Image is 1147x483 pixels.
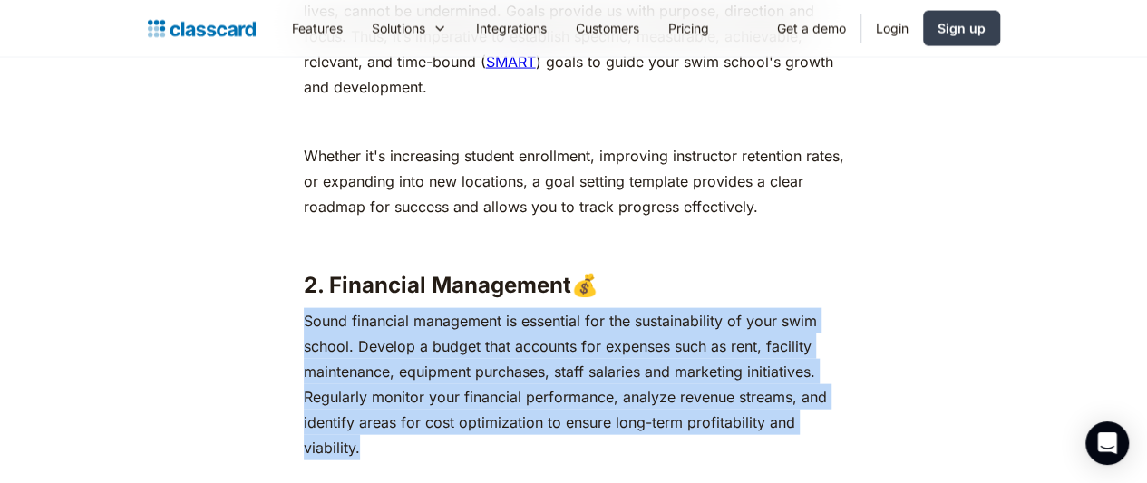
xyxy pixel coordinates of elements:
div: Open Intercom Messenger [1085,421,1129,465]
a: Get a demo [763,8,860,49]
div: Sign up [938,19,986,38]
p: ‍ [304,228,844,254]
p: ‍ [304,109,844,134]
div: Solutions [372,19,425,38]
p: Whether it's increasing student enrollment, improving instructor retention rates, or expanding in... [304,143,844,219]
a: Features [277,8,357,49]
strong: 💰 [571,272,598,298]
a: Customers [561,8,654,49]
h3: 2. Financial Management [304,272,844,299]
a: home [148,16,256,42]
a: SMART [486,53,536,71]
a: Integrations [462,8,561,49]
a: Pricing [654,8,724,49]
a: Login [861,8,923,49]
div: Solutions [357,8,462,49]
a: Sign up [923,11,1000,46]
p: Sound financial management is essential for the sustainability of your swim school. Develop a bud... [304,308,844,460]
